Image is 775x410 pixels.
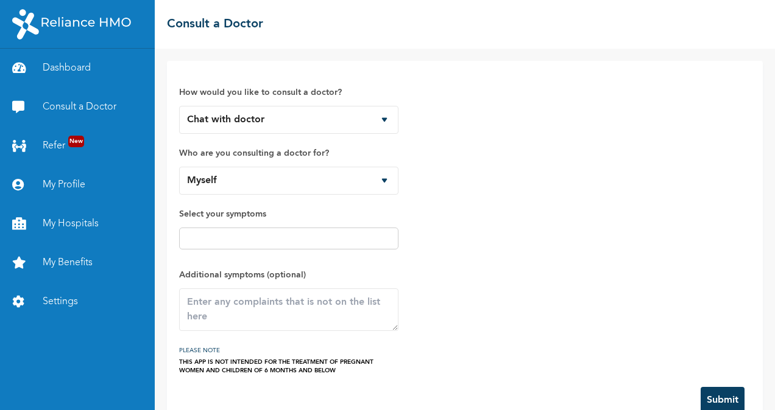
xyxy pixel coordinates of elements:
[179,358,398,375] div: THIS APP IS NOT INTENDED FOR THE TREATMENT OF PREGNANT WOMEN AND CHILDREN OF 6 MONTHS AND BELOW
[179,343,398,358] h3: PLEASE NOTE
[68,136,84,147] span: New
[179,268,398,282] label: Additional symptoms (optional)
[179,85,398,100] label: How would you like to consult a doctor?
[179,207,398,221] label: Select your symptoms
[179,146,398,161] label: Who are you consulting a doctor for?
[167,15,263,33] h2: Consult a Doctor
[12,9,131,40] img: RelianceHMO's Logo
